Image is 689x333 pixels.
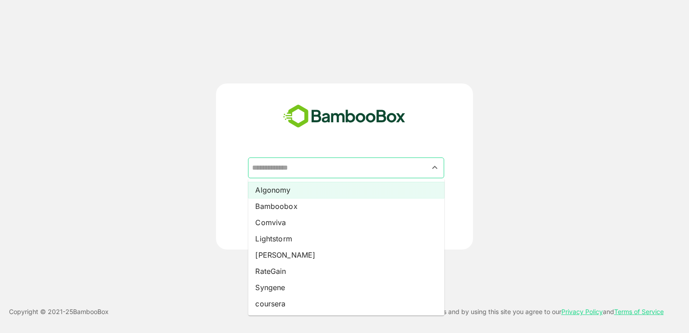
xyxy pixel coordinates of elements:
li: [PERSON_NAME] [248,247,444,263]
li: coursera [248,296,444,312]
img: bamboobox [278,102,410,131]
p: This site uses cookies and by using this site you agree to our and [382,306,664,317]
li: RateGain [248,263,444,279]
p: Copyright © 2021- 25 BambooBox [9,306,109,317]
li: Comviva [248,214,444,231]
li: Algonomy [248,182,444,198]
li: Bamboobox [248,198,444,214]
button: Close [429,162,441,174]
li: Lightstorm [248,231,444,247]
a: Terms of Service [614,308,664,315]
li: Syngene [248,279,444,296]
a: Privacy Policy [561,308,603,315]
